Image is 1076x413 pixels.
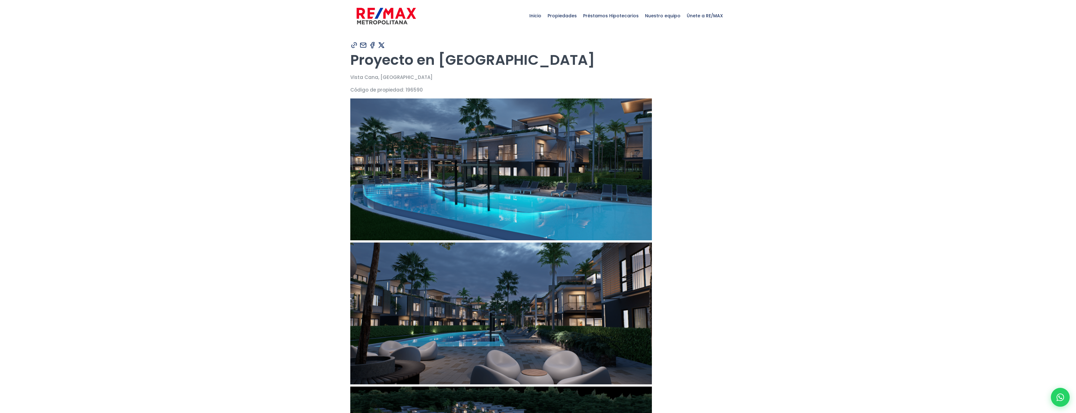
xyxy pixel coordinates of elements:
[684,6,726,25] span: Únete a RE/MAX
[580,6,642,25] span: Préstamos Hipotecarios
[350,73,726,81] p: Vista Cana, [GEOGRAPHIC_DATA]
[350,87,404,93] span: Código de propiedad:
[406,87,423,93] span: 196590
[357,7,416,25] img: remax-metropolitana-logo
[378,41,385,49] img: Compartir
[350,243,652,384] img: Proyecto en Vista Cana
[642,6,684,25] span: Nuestro equipo
[544,6,580,25] span: Propiedades
[350,98,652,240] img: Proyecto en Vista Cana
[350,41,358,49] img: Compartir
[369,41,376,49] img: Compartir
[350,51,726,69] h1: Proyecto en [GEOGRAPHIC_DATA]
[526,6,544,25] span: Inicio
[359,41,367,49] img: Compartir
